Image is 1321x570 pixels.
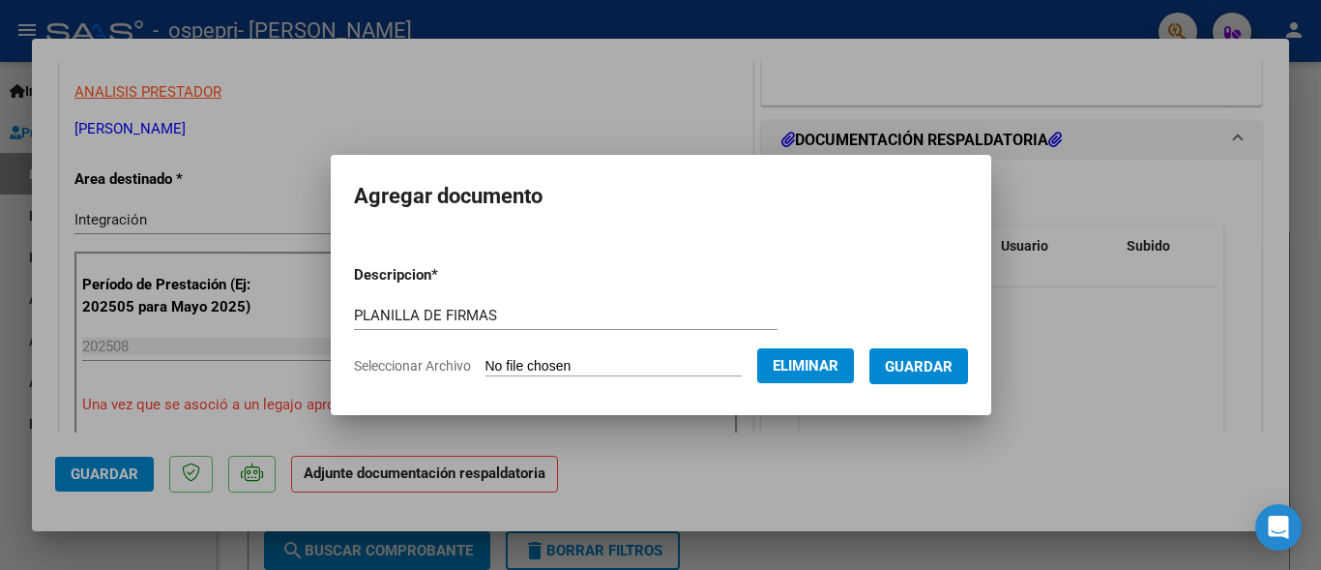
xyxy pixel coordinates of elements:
[1255,504,1302,551] div: Open Intercom Messenger
[757,348,854,383] button: Eliminar
[354,358,471,374] span: Seleccionar Archivo
[773,357,838,375] span: Eliminar
[869,348,968,384] button: Guardar
[354,178,968,215] h2: Agregar documento
[354,264,539,286] p: Descripcion
[885,358,953,375] span: Guardar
